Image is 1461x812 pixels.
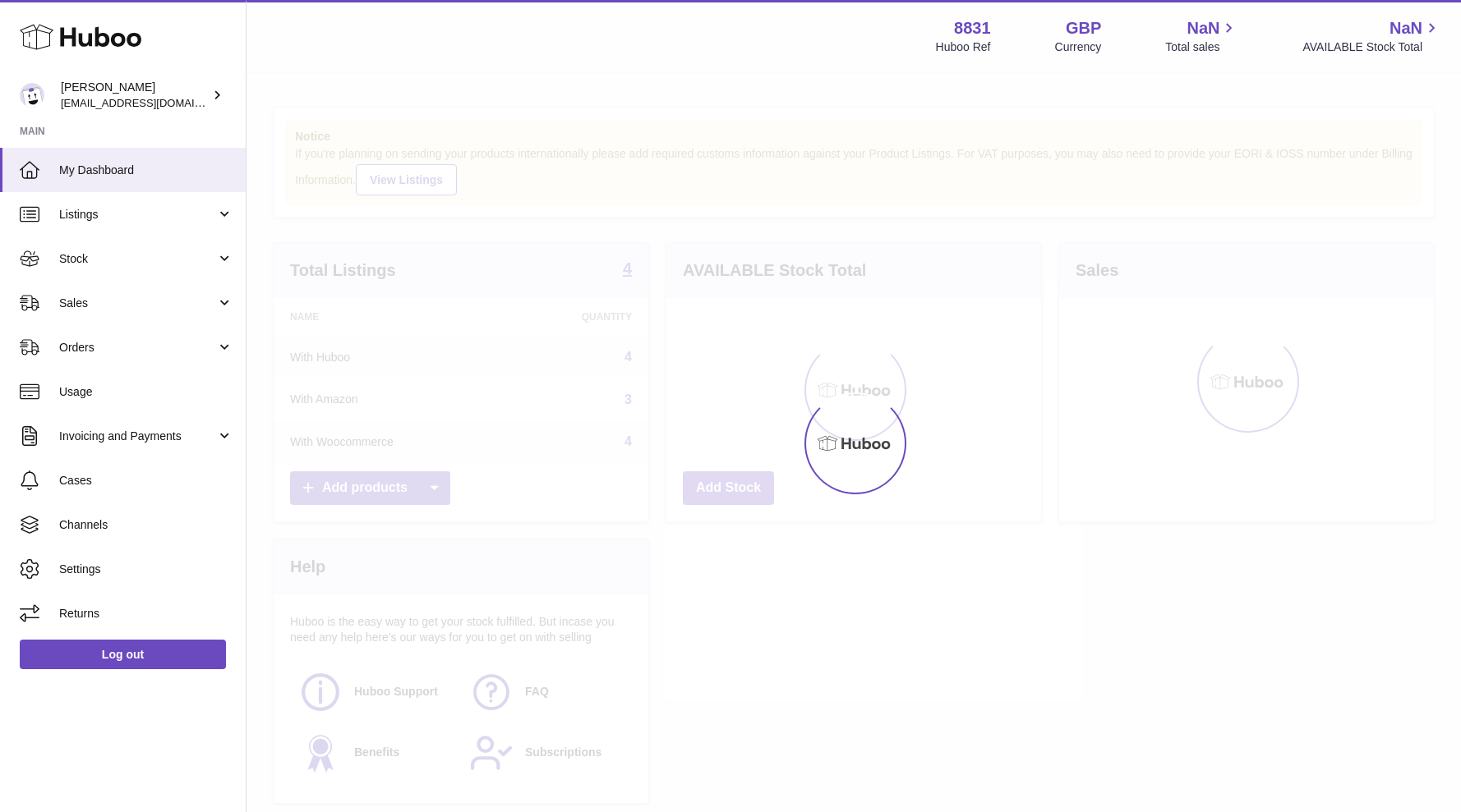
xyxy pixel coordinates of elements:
[59,562,233,577] span: Settings
[1165,39,1238,55] span: Total sales
[59,517,233,533] span: Channels
[59,606,233,622] span: Returns
[1302,17,1441,55] a: NaN AVAILABLE Stock Total
[20,83,44,108] img: rob@themysteryagency.com
[1187,17,1219,39] span: NaN
[59,251,216,267] span: Stock
[59,296,216,311] span: Sales
[1302,39,1441,55] span: AVAILABLE Stock Total
[59,429,216,444] span: Invoicing and Payments
[954,17,991,39] strong: 8831
[1390,17,1422,39] span: NaN
[59,473,233,489] span: Cases
[59,207,216,222] span: Listings
[61,80,209,111] div: [PERSON_NAME]
[1165,17,1238,55] a: NaN Total sales
[59,384,233,400] span: Usage
[20,640,226,669] a: Log out
[1055,39,1102,55] div: Currency
[59,163,233,178] span: My Dashboard
[1066,17,1101,39] strong: GBP
[61,96,242,109] span: [EMAIL_ADDRESS][DOMAIN_NAME]
[936,39,991,55] div: Huboo Ref
[59,340,216,356] span: Orders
